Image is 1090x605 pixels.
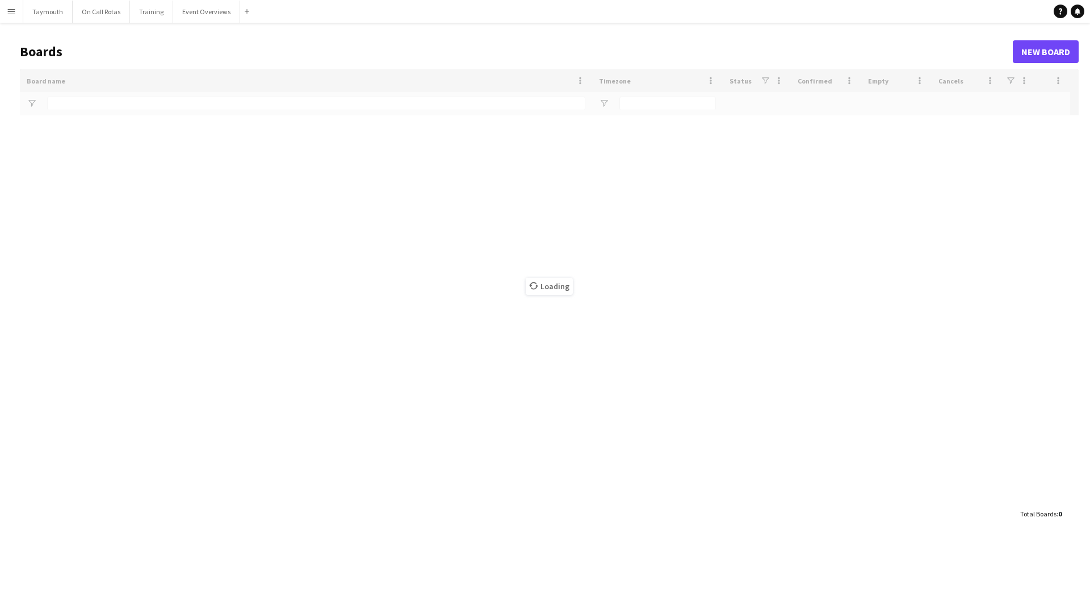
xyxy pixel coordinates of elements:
[1020,510,1057,518] span: Total Boards
[73,1,130,23] button: On Call Rotas
[526,278,573,295] span: Loading
[1013,40,1079,63] a: New Board
[23,1,73,23] button: Taymouth
[1058,510,1062,518] span: 0
[20,43,1013,60] h1: Boards
[173,1,240,23] button: Event Overviews
[130,1,173,23] button: Training
[1020,503,1062,525] div: :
